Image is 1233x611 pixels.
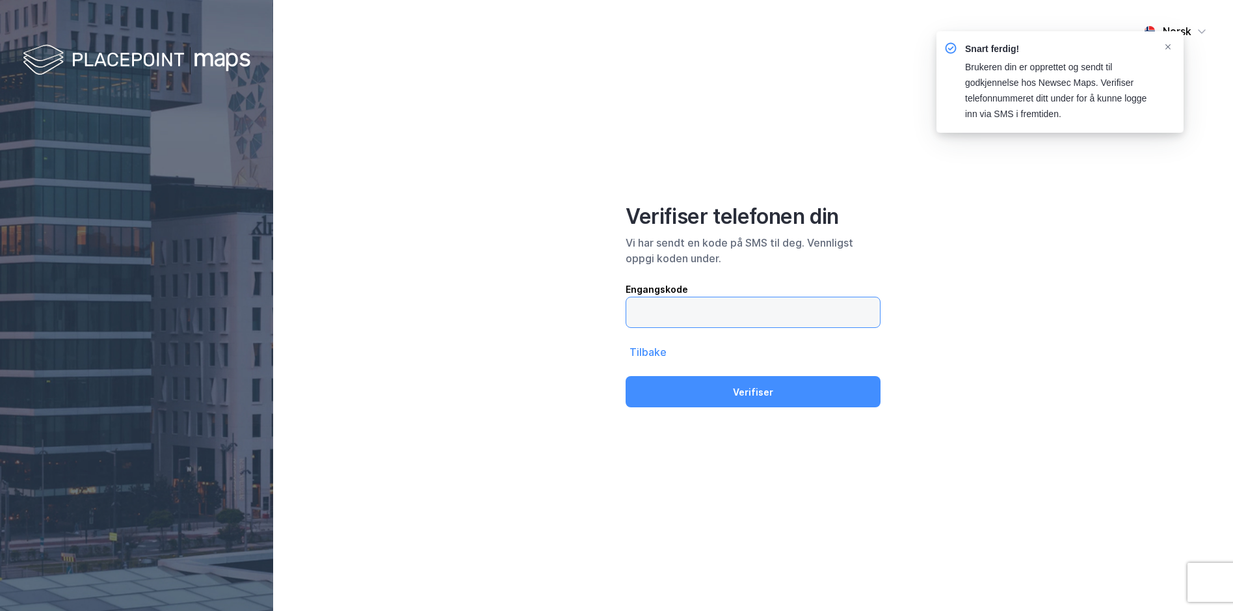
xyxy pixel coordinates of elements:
[23,42,250,80] img: logo-white.f07954bde2210d2a523dddb988cd2aa7.svg
[1163,23,1191,39] div: Norsk
[1168,549,1233,611] div: Kontrollprogram for chat
[626,204,881,230] div: Verifiser telefonen din
[965,42,1152,57] div: Snart ferdig!
[965,60,1152,122] div: Brukeren din er opprettet og sendt til godkjennelse hos Newsec Maps. Verifiser telefonnummeret di...
[626,235,881,266] div: Vi har sendt en kode på SMS til deg. Vennligst oppgi koden under.
[626,376,881,407] button: Verifiser
[1168,549,1233,611] iframe: Chat Widget
[626,282,881,297] div: Engangskode
[626,344,670,360] button: Tilbake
